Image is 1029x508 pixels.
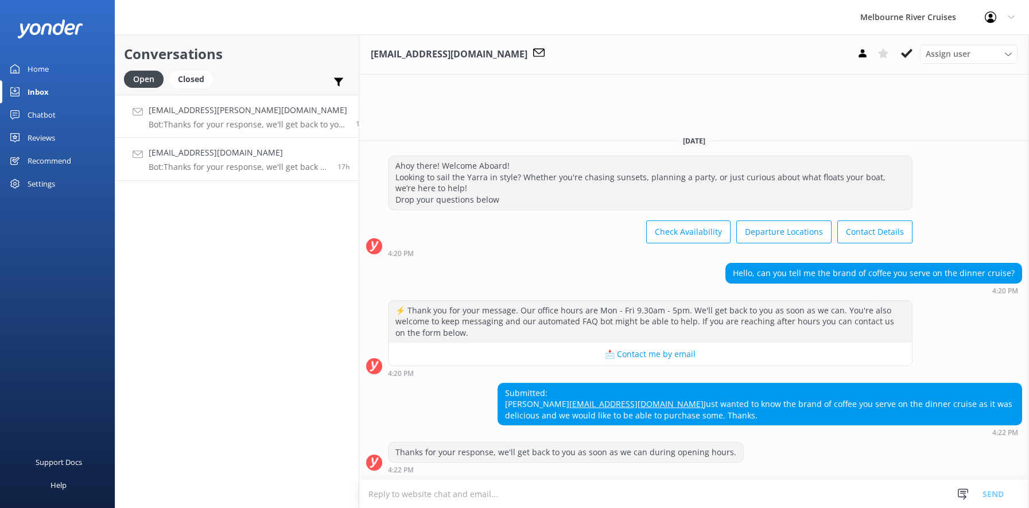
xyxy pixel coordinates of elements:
div: Oct 08 2025 04:20pm (UTC +11:00) Australia/Sydney [725,286,1022,294]
div: Home [28,57,49,80]
span: Oct 09 2025 08:04am (UTC +11:00) Australia/Sydney [356,119,364,129]
div: ⚡ Thank you for your message. Our office hours are Mon - Fri 9.30am - 5pm. We'll get back to you ... [389,301,912,343]
button: Check Availability [646,220,731,243]
h2: Conversations [124,43,350,65]
div: Ahoy there! Welcome Aboard! Looking to sail the Yarra in style? Whether you're chasing sunsets, p... [389,156,912,209]
div: Reviews [28,126,55,149]
div: Assign User [920,45,1018,63]
a: Open [124,72,169,85]
div: Support Docs [36,451,82,474]
div: Oct 08 2025 04:22pm (UTC +11:00) Australia/Sydney [498,428,1022,436]
div: Help [51,474,67,497]
h4: [EMAIL_ADDRESS][DOMAIN_NAME] [149,146,329,159]
button: 📩 Contact me by email [389,343,912,366]
img: yonder-white-logo.png [17,20,83,38]
div: Inbox [28,80,49,103]
div: Oct 08 2025 04:20pm (UTC +11:00) Australia/Sydney [388,369,912,377]
button: Contact Details [837,220,912,243]
div: Oct 08 2025 04:20pm (UTC +11:00) Australia/Sydney [388,249,912,257]
div: Submitted: [PERSON_NAME] Just wanted to know the brand of coffee you serve on the dinner cruise a... [498,383,1022,425]
a: [EMAIL_ADDRESS][DOMAIN_NAME] [569,398,704,409]
strong: 4:20 PM [388,250,414,257]
p: Bot: Thanks for your response, we'll get back to you as soon as we can during opening hours. [149,119,347,130]
p: Bot: Thanks for your response, we'll get back to you as soon as we can during opening hours. [149,162,329,172]
a: [EMAIL_ADDRESS][DOMAIN_NAME]Bot:Thanks for your response, we'll get back to you as soon as we can... [115,138,359,181]
span: Assign user [926,48,970,60]
strong: 4:20 PM [992,288,1018,294]
strong: 4:22 PM [992,429,1018,436]
span: Oct 08 2025 04:22pm (UTC +11:00) Australia/Sydney [337,162,350,172]
a: [EMAIL_ADDRESS][PERSON_NAME][DOMAIN_NAME]Bot:Thanks for your response, we'll get back to you as s... [115,95,359,138]
div: Hello, can you tell me the brand of coffee you serve on the dinner cruise? [726,263,1022,283]
h4: [EMAIL_ADDRESS][PERSON_NAME][DOMAIN_NAME] [149,104,347,117]
div: Recommend [28,149,71,172]
a: Closed [169,72,219,85]
div: Oct 08 2025 04:22pm (UTC +11:00) Australia/Sydney [388,466,744,474]
div: Thanks for your response, we'll get back to you as soon as we can during opening hours. [389,443,743,462]
strong: 4:20 PM [388,370,414,377]
div: Chatbot [28,103,56,126]
button: Departure Locations [736,220,832,243]
span: [DATE] [676,136,712,146]
div: Open [124,71,164,88]
h3: [EMAIL_ADDRESS][DOMAIN_NAME] [371,47,527,62]
div: Closed [169,71,213,88]
strong: 4:22 PM [388,467,414,474]
div: Settings [28,172,55,195]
